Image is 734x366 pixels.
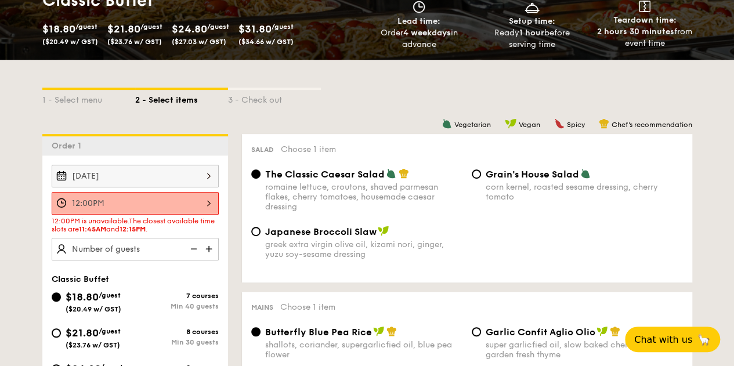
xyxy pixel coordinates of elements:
[172,38,226,46] span: ($27.03 w/ GST)
[486,327,595,338] span: Garlic Confit Aglio Olio
[625,327,720,352] button: Chat with us🦙
[207,23,229,31] span: /guest
[135,90,228,106] div: 2 - Select items
[238,38,294,46] span: ($34.66 w/ GST)
[75,23,97,31] span: /guest
[42,23,75,35] span: $18.80
[593,26,697,49] div: from event time
[107,38,162,46] span: ($23.76 w/ GST)
[184,238,201,260] img: icon-reduce.1d2dbef1.svg
[599,118,609,129] img: icon-chef-hat.a58ddaea.svg
[66,327,99,339] span: $21.80
[610,326,620,336] img: icon-chef-hat.a58ddaea.svg
[251,303,273,311] span: Mains
[454,121,491,129] span: Vegetarian
[554,118,565,129] img: icon-spicy.37a8142b.svg
[265,340,462,360] div: shallots, coriander, supergarlicfied oil, blue pea flower
[99,327,121,335] span: /guest
[472,327,481,336] input: Garlic Confit Aglio Oliosuper garlicfied oil, slow baked cherry tomatoes, garden fresh thyme
[120,225,146,233] span: 12:15PM
[567,121,585,129] span: Spicy
[251,227,261,236] input: Japanese Broccoli Slawgreek extra virgin olive oil, kizami nori, ginger, yuzu soy-sesame dressing
[238,23,272,35] span: $31.80
[135,292,219,300] div: 7 courses
[52,217,129,225] span: 12:00PM is unavailable.
[52,328,61,338] input: $21.80/guest($23.76 w/ GST)8 coursesMin 30 guests
[486,182,683,202] div: corn kernel, roasted sesame dressing, cherry tomato
[251,327,261,336] input: Butterfly Blue Pea Riceshallots, coriander, supergarlicfied oil, blue pea flower
[480,27,584,50] div: Ready before serving time
[265,169,385,180] span: The Classic Caesar Salad
[367,27,471,50] div: Order in advance
[265,240,462,259] div: greek extra virgin olive oil, kizami nori, ginger, yuzu soy-sesame dressing
[265,182,462,212] div: romaine lettuce, croutons, shaved parmesan flakes, cherry tomatoes, housemade caesar dressing
[52,217,219,233] div: The closest available time slots are and .
[403,28,450,38] strong: 4 weekdays
[280,302,335,312] span: Choose 1 item
[386,326,397,336] img: icon-chef-hat.a58ddaea.svg
[201,238,219,260] img: icon-add.58712e84.svg
[79,225,106,233] span: 11:45AM
[107,23,140,35] span: $21.80
[410,1,428,13] img: icon-clock.2db775ea.svg
[52,292,61,302] input: $18.80/guest($20.49 w/ GST)7 coursesMin 40 guests
[442,118,452,129] img: icon-vegetarian.fe4039eb.svg
[613,15,677,25] span: Teardown time:
[52,165,219,187] input: Event date
[580,168,591,179] img: icon-vegetarian.fe4039eb.svg
[386,168,396,179] img: icon-vegetarian.fe4039eb.svg
[52,238,219,260] input: Number of guests
[397,16,440,26] span: Lead time:
[52,192,219,215] input: Event time
[272,23,294,31] span: /guest
[373,326,385,336] img: icon-vegan.f8ff3823.svg
[42,38,98,46] span: ($20.49 w/ GST)
[172,23,207,35] span: $24.80
[140,23,162,31] span: /guest
[99,291,121,299] span: /guest
[523,1,541,13] img: icon-dish.430c3a2e.svg
[597,27,674,37] strong: 2 hours 30 minutes
[135,338,219,346] div: Min 30 guests
[251,169,261,179] input: The Classic Caesar Saladromaine lettuce, croutons, shaved parmesan flakes, cherry tomatoes, house...
[612,121,692,129] span: Chef's recommendation
[505,118,516,129] img: icon-vegan.f8ff3823.svg
[634,334,692,345] span: Chat with us
[399,168,409,179] img: icon-chef-hat.a58ddaea.svg
[639,1,650,12] img: icon-teardown.65201eee.svg
[135,302,219,310] div: Min 40 guests
[486,340,683,360] div: super garlicfied oil, slow baked cherry tomatoes, garden fresh thyme
[281,144,336,154] span: Choose 1 item
[265,327,372,338] span: Butterfly Blue Pea Rice
[66,291,99,303] span: $18.80
[42,90,135,106] div: 1 - Select menu
[265,226,377,237] span: Japanese Broccoli Slaw
[135,328,219,336] div: 8 courses
[378,226,389,236] img: icon-vegan.f8ff3823.svg
[472,169,481,179] input: Grain's House Saladcorn kernel, roasted sesame dressing, cherry tomato
[52,274,109,284] span: Classic Buffet
[519,28,544,38] strong: 1 hour
[509,16,555,26] span: Setup time:
[486,169,579,180] span: Grain's House Salad
[66,341,120,349] span: ($23.76 w/ GST)
[596,326,608,336] img: icon-vegan.f8ff3823.svg
[66,305,121,313] span: ($20.49 w/ GST)
[52,141,86,151] span: Order 1
[519,121,540,129] span: Vegan
[697,333,711,346] span: 🦙
[228,90,321,106] div: 3 - Check out
[251,146,274,154] span: Salad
